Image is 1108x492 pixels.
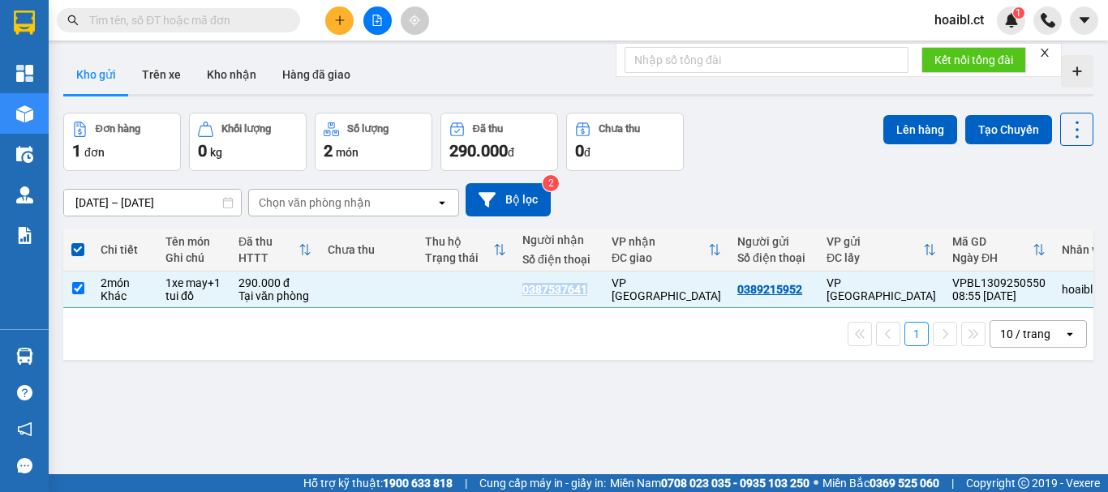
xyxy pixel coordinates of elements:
[1061,55,1093,88] div: Tạo kho hàng mới
[20,20,101,101] img: logo.jpg
[238,289,311,302] div: Tại văn phòng
[14,11,35,35] img: logo-vxr
[904,322,929,346] button: 1
[238,235,298,248] div: Đã thu
[603,229,729,272] th: Toggle SortBy
[814,480,818,486] span: ⚪️
[417,229,514,272] th: Toggle SortBy
[934,51,1013,69] span: Kết nối tổng đài
[522,283,587,296] div: 0387537641
[465,474,467,492] span: |
[84,146,105,159] span: đơn
[1070,6,1098,35] button: caret-down
[952,276,1046,289] div: VPBL1309250550
[221,123,271,135] div: Khối lượng
[612,251,708,264] div: ĐC giao
[1004,13,1019,28] img: icon-new-feature
[1013,7,1024,19] sup: 1
[522,253,595,266] div: Số điện thoại
[72,141,81,160] span: 1
[259,195,371,211] div: Chọn văn phòng nhận
[625,47,908,73] input: Nhập số tổng đài
[612,235,708,248] div: VP nhận
[101,276,149,289] div: 2 món
[440,113,558,171] button: Đã thu290.000đ
[336,146,359,159] span: món
[96,123,140,135] div: Đơn hàng
[1041,13,1055,28] img: phone-icon
[952,251,1033,264] div: Ngày ĐH
[951,474,954,492] span: |
[17,385,32,400] span: question-circle
[198,141,207,160] span: 0
[303,474,453,492] span: Hỗ trợ kỹ thuật:
[584,146,591,159] span: đ
[347,123,389,135] div: Số lượng
[16,105,33,122] img: warehouse-icon
[827,276,936,302] div: VP [GEOGRAPHIC_DATA]
[238,251,298,264] div: HTTT
[661,477,810,490] strong: 0708 023 035 - 0935 103 250
[610,474,810,492] span: Miền Nam
[328,243,409,256] div: Chưa thu
[371,15,383,26] span: file-add
[230,229,320,272] th: Toggle SortBy
[67,15,79,26] span: search
[16,348,33,365] img: warehouse-icon
[165,276,222,302] div: 1xe may+1 tui đồ
[1018,477,1029,489] span: copyright
[822,474,939,492] span: Miền Bắc
[101,243,149,256] div: Chi tiết
[870,477,939,490] strong: 0369 525 060
[612,276,721,302] div: VP [GEOGRAPHIC_DATA]
[827,235,923,248] div: VP gửi
[425,251,493,264] div: Trạng thái
[449,141,508,160] span: 290.000
[16,65,33,82] img: dashboard-icon
[334,15,346,26] span: plus
[129,55,194,94] button: Trên xe
[16,186,33,203] img: warehouse-icon
[952,235,1033,248] div: Mã GD
[473,123,503,135] div: Đã thu
[210,146,222,159] span: kg
[238,276,311,289] div: 290.000 đ
[89,11,281,29] input: Tìm tên, số ĐT hoặc mã đơn
[944,229,1054,272] th: Toggle SortBy
[165,235,222,248] div: Tên món
[818,229,944,272] th: Toggle SortBy
[409,15,420,26] span: aim
[325,6,354,35] button: plus
[63,55,129,94] button: Kho gửi
[543,175,559,191] sup: 2
[1077,13,1092,28] span: caret-down
[17,421,32,437] span: notification
[189,113,307,171] button: Khối lượng0kg
[952,289,1046,302] div: 08:55 [DATE]
[508,146,514,159] span: đ
[1016,7,1021,19] span: 1
[575,141,584,160] span: 0
[522,233,595,246] div: Người nhận
[566,113,684,171] button: Chưa thu0đ
[20,118,242,172] b: GỬI : VP [GEOGRAPHIC_DATA]
[883,115,957,144] button: Lên hàng
[17,458,32,473] span: message
[599,123,640,135] div: Chưa thu
[1000,326,1050,342] div: 10 / trang
[737,235,810,248] div: Người gửi
[16,227,33,244] img: solution-icon
[315,113,432,171] button: Số lượng2món
[466,183,551,216] button: Bộ lọc
[383,477,453,490] strong: 1900 633 818
[921,10,997,30] span: hoaibl.ct
[324,141,333,160] span: 2
[425,235,493,248] div: Thu hộ
[363,6,392,35] button: file-add
[737,251,810,264] div: Số điện thoại
[1039,47,1050,58] span: close
[479,474,606,492] span: Cung cấp máy in - giấy in:
[436,196,449,209] svg: open
[737,283,802,296] div: 0389215952
[401,6,429,35] button: aim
